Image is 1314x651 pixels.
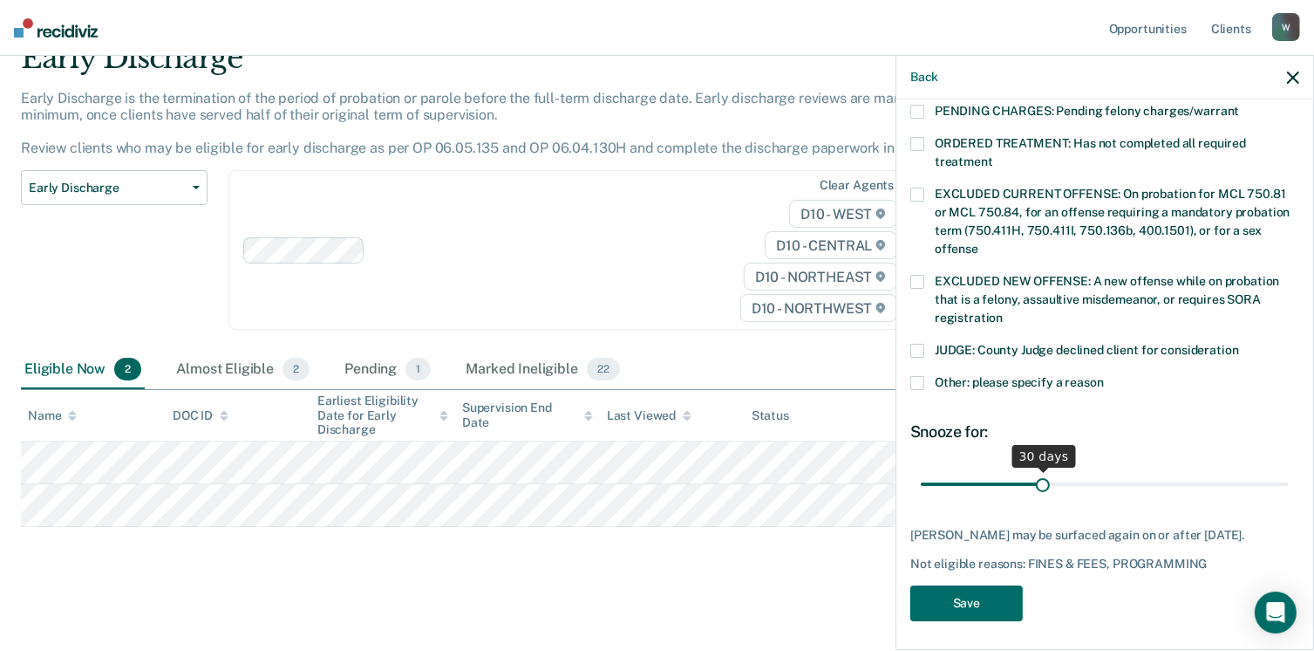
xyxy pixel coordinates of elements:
div: Not eligible reasons: FINES & FEES, PROGRAMMING [910,557,1299,572]
div: Pending [341,351,434,389]
span: ORDERED TREATMENT: Has not completed all required treatment [935,136,1246,168]
div: DOC ID [173,408,228,423]
span: 2 [283,358,310,380]
img: Recidiviz [14,18,98,38]
span: Early Discharge [29,181,186,195]
div: Name [28,408,77,423]
div: Early Discharge [21,40,1006,90]
div: Last Viewed [607,408,691,423]
span: D10 - NORTHEAST [744,263,897,291]
div: Open Intercom Messenger [1255,592,1297,634]
span: 22 [587,358,620,380]
div: Eligible Now [21,351,145,389]
span: Other: please specify a reason [935,375,1104,389]
button: Back [910,70,938,85]
div: Snooze for: [910,422,1299,442]
span: EXCLUDED NEW OFFENSE: A new offense while on probation that is a felony, assaultive misdemeanor, ... [935,274,1279,325]
div: 30 days [1012,445,1076,468]
div: Marked Ineligible [462,351,623,389]
p: Early Discharge is the termination of the period of probation or parole before the full-term disc... [21,90,958,157]
div: [PERSON_NAME] may be surfaced again on or after [DATE]. [910,528,1299,543]
div: W [1272,13,1300,41]
button: Save [910,586,1023,621]
span: D10 - NORTHWEST [740,294,897,322]
div: Earliest Eligibility Date for Early Discharge [317,394,448,437]
div: Clear agents [820,178,894,193]
span: D10 - CENTRAL [765,231,897,259]
span: EXCLUDED CURRENT OFFENSE: On probation for MCL 750.81 or MCL 750.84, for an offense requiring a m... [935,187,1290,256]
span: 2 [114,358,141,380]
span: D10 - WEST [789,200,897,228]
div: Supervision End Date [462,401,593,430]
div: Almost Eligible [173,351,313,389]
span: PENDING CHARGES: Pending felony charges/warrant [935,104,1239,118]
span: 1 [405,358,431,380]
div: Status [752,408,789,423]
span: JUDGE: County Judge declined client for consideration [935,343,1239,357]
